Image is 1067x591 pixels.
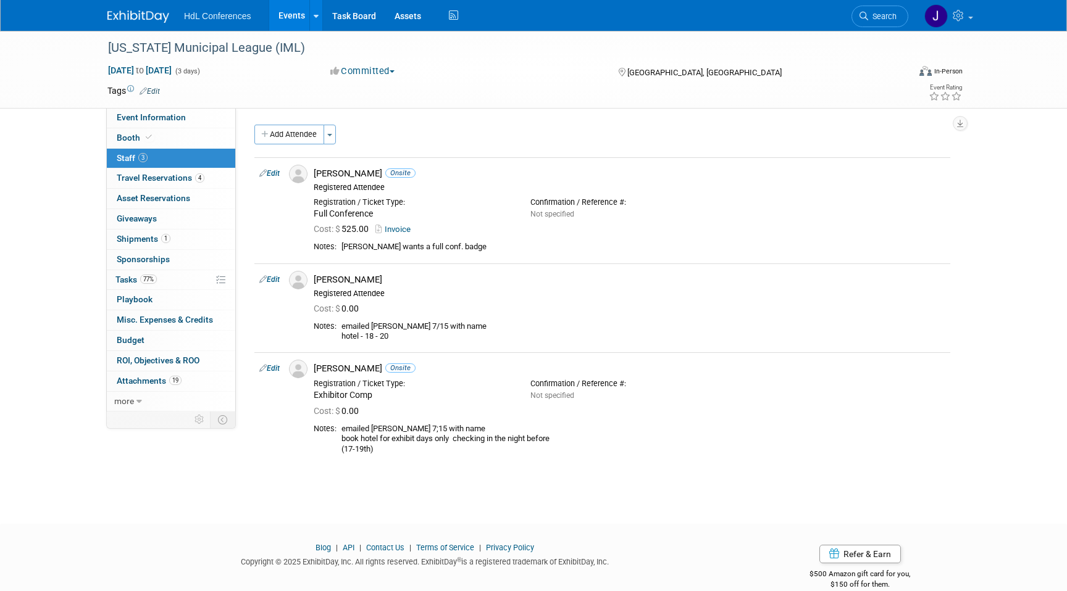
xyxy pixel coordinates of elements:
span: 0.00 [314,406,364,416]
a: Refer & Earn [819,545,901,563]
div: Notes: [314,321,337,331]
span: 3 [138,153,148,162]
div: In-Person [934,67,963,76]
a: Budget [107,331,235,350]
div: $500 Amazon gift card for you, [761,561,960,589]
img: Format-Inperson.png [919,66,932,76]
span: Not specified [530,391,574,400]
div: Notes: [314,242,337,252]
span: HdL Conferences [184,11,251,21]
span: 19 [169,376,182,385]
span: (3 days) [174,67,200,75]
span: 4 [195,173,204,183]
div: Registration / Ticket Type: [314,379,512,389]
a: ROI, Objectives & ROO [107,351,235,371]
span: Not specified [530,210,574,218]
span: Tasks [115,275,157,284]
img: ExhibitDay [107,10,169,23]
td: Tags [107,85,160,97]
img: Associate-Profile-5.png [289,271,308,289]
div: $150 off for them. [761,579,960,590]
div: Exhibitor Comp [314,390,512,401]
td: Toggle Event Tabs [211,411,236,428]
img: Associate-Profile-5.png [289,165,308,183]
a: more [107,392,235,411]
span: Cost: $ [314,224,341,234]
a: Tasks77% [107,270,235,290]
span: Giveaways [117,213,157,223]
span: Shipments [117,234,170,244]
a: Contact Us [366,543,404,552]
span: | [476,543,484,552]
span: | [333,543,341,552]
a: Sponsorships [107,250,235,270]
span: | [406,543,414,552]
a: Giveaways [107,209,235,229]
span: Search [868,12,897,21]
a: Playbook [107,290,235,310]
div: Full Conference [314,209,512,220]
a: Event Information [107,108,235,128]
button: Committed [326,65,400,78]
div: Copyright © 2025 ExhibitDay, Inc. All rights reserved. ExhibitDay is a registered trademark of Ex... [107,553,742,568]
div: [PERSON_NAME] [314,363,945,374]
span: Onsite [385,168,416,178]
div: Notes: [314,424,337,434]
td: Personalize Event Tab Strip [189,411,211,428]
a: Booth [107,128,235,148]
a: Edit [259,169,280,178]
a: API [343,543,354,552]
span: 77% [140,275,157,284]
span: [GEOGRAPHIC_DATA], [GEOGRAPHIC_DATA] [627,68,782,77]
img: Johnny Nguyen [924,4,948,28]
a: Edit [140,87,160,96]
span: | [356,543,364,552]
span: Travel Reservations [117,173,204,183]
span: Playbook [117,294,153,304]
img: Associate-Profile-5.png [289,360,308,378]
div: Confirmation / Reference #: [530,197,729,207]
div: Registered Attendee [314,183,945,192]
span: Attachments [117,376,182,386]
a: Shipments1 [107,229,235,249]
a: Asset Reservations [107,189,235,209]
a: Terms of Service [416,543,474,552]
span: [DATE] [DATE] [107,65,172,76]
a: Edit [259,275,280,284]
a: Privacy Policy [486,543,534,552]
span: Cost: $ [314,406,341,416]
a: Travel Reservations4 [107,168,235,188]
div: [PERSON_NAME] [314,274,945,286]
button: Add Attendee [254,125,324,144]
div: Confirmation / Reference #: [530,379,729,389]
div: emailed [PERSON_NAME] 7;15 with name book hotel for exhibit days only checking in the night befor... [341,424,945,455]
span: Sponsorships [117,254,170,264]
div: Event Rating [929,85,962,91]
a: Search [852,6,908,27]
div: Registration / Ticket Type: [314,197,512,207]
span: Event Information [117,112,186,122]
span: to [134,65,146,75]
sup: ® [457,556,461,563]
a: Edit [259,364,280,373]
span: 525.00 [314,224,374,234]
div: [PERSON_NAME] [314,168,945,180]
span: 0.00 [314,304,364,313]
span: 1 [161,234,170,243]
span: ROI, Objectives & ROO [117,355,199,365]
div: [PERSON_NAME] wants a full conf. badge [341,242,945,252]
a: Misc. Expenses & Credits [107,310,235,330]
i: Booth reservation complete [146,134,152,141]
a: Invoice [375,225,416,234]
span: Cost: $ [314,304,341,313]
div: Event Format [835,64,963,83]
div: [US_STATE] Municipal League (IML) [104,37,890,59]
span: Onsite [385,363,416,373]
span: Budget [117,335,144,345]
span: Asset Reservations [117,193,190,203]
span: Misc. Expenses & Credits [117,315,213,324]
a: Blog [316,543,331,552]
span: Booth [117,133,154,143]
span: Staff [117,153,148,163]
div: emailed [PERSON_NAME] 7/15 with name hotel - 18 - 20 [341,321,945,342]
